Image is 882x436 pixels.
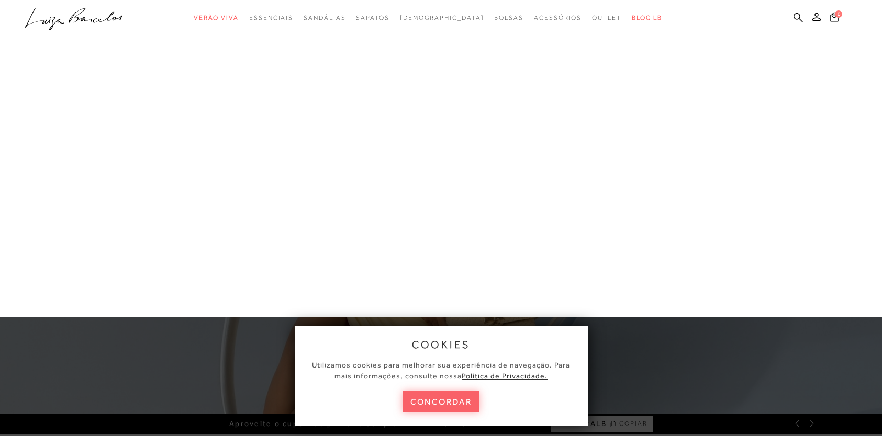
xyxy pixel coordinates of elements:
[412,339,471,350] span: cookies
[462,372,548,380] a: Política de Privacidade.
[403,391,480,412] button: concordar
[400,8,484,28] a: noSubCategoriesText
[534,8,582,28] a: categoryNavScreenReaderText
[194,8,239,28] a: categoryNavScreenReaderText
[304,8,345,28] a: categoryNavScreenReaderText
[592,8,621,28] a: categoryNavScreenReaderText
[632,14,662,21] span: BLOG LB
[835,10,842,18] span: 0
[249,14,293,21] span: Essenciais
[194,14,239,21] span: Verão Viva
[494,8,523,28] a: categoryNavScreenReaderText
[400,14,484,21] span: [DEMOGRAPHIC_DATA]
[356,8,389,28] a: categoryNavScreenReaderText
[304,14,345,21] span: Sandálias
[356,14,389,21] span: Sapatos
[312,361,570,380] span: Utilizamos cookies para melhorar sua experiência de navegação. Para mais informações, consulte nossa
[249,8,293,28] a: categoryNavScreenReaderText
[592,14,621,21] span: Outlet
[827,12,842,26] button: 0
[534,14,582,21] span: Acessórios
[494,14,523,21] span: Bolsas
[632,8,662,28] a: BLOG LB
